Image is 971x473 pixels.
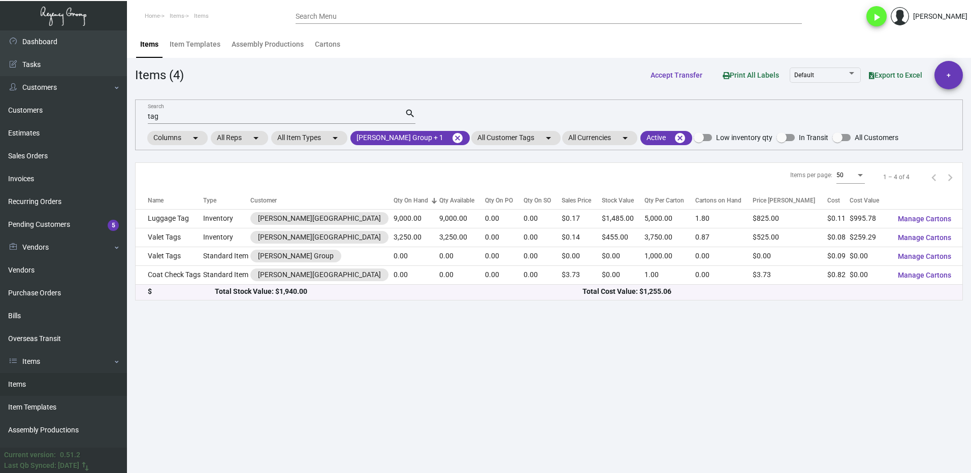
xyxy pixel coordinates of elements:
[695,196,741,205] div: Cartons on Hand
[485,196,513,205] div: Qty On PO
[258,251,334,261] div: [PERSON_NAME] Group
[329,132,341,144] mat-icon: arrow_drop_down
[524,247,562,265] td: 0.00
[439,228,485,247] td: 3,250.00
[602,247,644,265] td: $0.00
[947,61,951,89] span: +
[866,6,887,26] button: play_arrow
[827,196,840,205] div: Cost
[60,450,80,460] div: 0.51.2
[890,210,959,228] button: Manage Cartons
[136,209,203,228] td: Luggage Tag
[145,13,160,19] span: Home
[695,228,753,247] td: 0.87
[258,213,381,224] div: [PERSON_NAME][GEOGRAPHIC_DATA]
[471,131,561,145] mat-chip: All Customer Tags
[799,131,828,144] span: In Transit
[394,209,439,228] td: 9,000.00
[439,196,485,205] div: Qty Available
[753,228,827,247] td: $525.00
[898,233,951,242] span: Manage Cartons
[942,169,958,185] button: Next page
[562,196,602,205] div: Sales Price
[827,209,850,228] td: $0.11
[651,71,702,79] span: Accept Transfer
[4,450,56,460] div: Current version:
[836,172,865,179] mat-select: Items per page:
[203,209,250,228] td: Inventory
[891,7,909,25] img: admin@bootstrapmaster.com
[562,247,602,265] td: $0.00
[542,132,555,144] mat-icon: arrow_drop_down
[582,286,950,297] div: Total Cost Value: $1,255.06
[451,132,464,144] mat-icon: cancel
[602,209,644,228] td: $1,485.00
[827,265,850,284] td: $0.82
[140,39,158,50] div: Items
[562,265,602,284] td: $3.73
[189,132,202,144] mat-icon: arrow_drop_down
[644,209,695,228] td: 5,000.00
[836,172,844,179] span: 50
[203,265,250,284] td: Standard Item
[794,72,814,79] span: Default
[890,266,959,284] button: Manage Cartons
[870,11,883,23] i: play_arrow
[203,228,250,247] td: Inventory
[869,71,922,79] span: Export to Excel
[394,228,439,247] td: 3,250.00
[524,209,562,228] td: 0.00
[723,71,779,79] span: Print All Labels
[716,131,772,144] span: Low inventory qty
[753,247,827,265] td: $0.00
[394,265,439,284] td: 0.00
[602,196,644,205] div: Stock Value
[883,173,910,182] div: 1 – 4 of 4
[850,196,890,205] div: Cost Value
[135,66,184,84] div: Items (4)
[644,265,695,284] td: 1.00
[485,196,524,205] div: Qty On PO
[926,169,942,185] button: Previous page
[695,265,753,284] td: 0.00
[715,66,787,85] button: Print All Labels
[394,196,428,205] div: Qty On Hand
[170,13,184,19] span: Items
[934,61,963,89] button: +
[855,131,898,144] span: All Customers
[640,131,692,145] mat-chip: Active
[439,247,485,265] td: 0.00
[4,460,79,471] div: Last Qb Synced: [DATE]
[258,269,381,280] div: [PERSON_NAME][GEOGRAPHIC_DATA]
[850,247,890,265] td: $0.00
[350,131,470,145] mat-chip: [PERSON_NAME] Group + 1
[524,196,551,205] div: Qty On SO
[148,196,164,205] div: Name
[898,252,951,260] span: Manage Cartons
[850,228,890,247] td: $259.29
[203,247,250,265] td: Standard Item
[602,196,634,205] div: Stock Value
[695,209,753,228] td: 1.80
[827,196,850,205] div: Cost
[258,232,381,243] div: [PERSON_NAME][GEOGRAPHIC_DATA]
[562,196,591,205] div: Sales Price
[753,265,827,284] td: $3.73
[394,196,439,205] div: Qty On Hand
[753,196,815,205] div: Price [PERSON_NAME]
[642,66,710,84] button: Accept Transfer
[890,228,959,247] button: Manage Cartons
[271,131,347,145] mat-chip: All Item Types
[203,196,216,205] div: Type
[405,108,415,120] mat-icon: search
[315,39,340,50] div: Cartons
[250,132,262,144] mat-icon: arrow_drop_down
[439,265,485,284] td: 0.00
[148,196,203,205] div: Name
[215,286,582,297] div: Total Stock Value: $1,940.00
[753,209,827,228] td: $825.00
[148,286,215,297] div: $
[485,228,524,247] td: 0.00
[524,228,562,247] td: 0.00
[485,209,524,228] td: 0.00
